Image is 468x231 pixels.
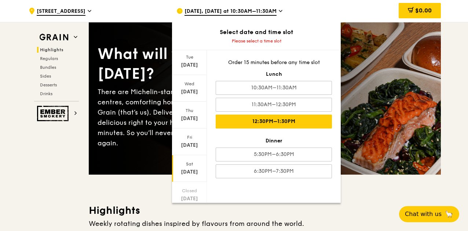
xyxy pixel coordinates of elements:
div: There are Michelin-star restaurants, hawker centres, comforting home-cooked classics… and Grain (... [98,87,265,148]
div: Sat [173,161,206,167]
div: [DATE] [173,115,206,122]
div: Lunch [216,71,332,78]
span: 🦙 [445,210,453,219]
div: Weekly rotating dishes inspired by flavours from around the world. [89,219,441,229]
div: What will you eat [DATE]? [98,44,265,84]
span: Sides [40,74,51,79]
div: 11:30AM–12:30PM [216,98,332,112]
div: [DATE] [173,62,206,69]
div: Wed [173,81,206,87]
span: $0.00 [415,7,432,14]
span: Desserts [40,82,57,87]
div: Order 15 minutes before any time slot [216,59,332,66]
img: Ember Smokery web logo [37,106,71,121]
span: Drinks [40,91,52,96]
span: Chat with us [405,210,442,219]
div: 12:30PM–1:30PM [216,115,332,128]
div: Closed [173,188,206,194]
div: Select date and time slot [172,28,341,37]
span: Bundles [40,65,56,70]
div: 6:30PM–7:30PM [216,164,332,178]
div: [DATE] [173,195,206,202]
span: Regulars [40,56,58,61]
div: 5:30PM–6:30PM [216,148,332,161]
div: [DATE] [173,168,206,176]
div: Please select a time slot [172,38,341,44]
span: Highlights [40,47,63,52]
button: Chat with us🦙 [399,206,459,222]
img: Grain web logo [37,31,71,44]
div: Thu [173,108,206,113]
div: [DATE] [173,142,206,149]
div: Dinner [216,137,332,145]
h3: Highlights [89,204,441,217]
div: Fri [173,134,206,140]
div: 10:30AM–11:30AM [216,81,332,95]
div: [DATE] [173,88,206,96]
span: [STREET_ADDRESS] [37,8,85,16]
span: [DATE], [DATE] at 10:30AM–11:30AM [184,8,277,16]
div: Tue [173,54,206,60]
